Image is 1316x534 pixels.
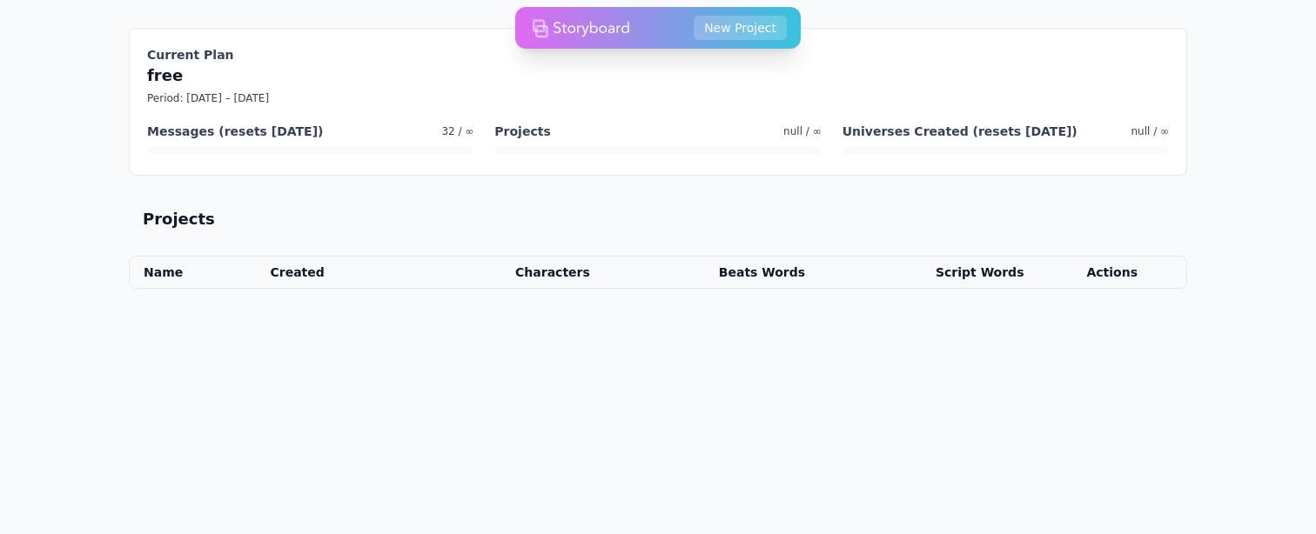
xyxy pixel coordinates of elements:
[1131,124,1169,138] span: null / ∞
[130,257,256,288] th: Name
[819,257,1037,288] th: Script Words
[147,91,1169,105] p: Period: [DATE] – [DATE]
[147,123,323,140] h4: Messages (resets [DATE])
[604,257,819,288] th: Beats Words
[694,16,787,40] button: New Project
[411,257,604,288] th: Characters
[1037,257,1186,288] th: Actions
[147,46,1169,63] h3: Current Plan
[843,123,1078,140] h4: Universes Created (resets [DATE])
[256,257,411,288] th: Created
[783,124,822,138] span: null / ∞
[494,123,550,140] h4: Projects
[147,63,1169,88] p: free
[533,10,630,45] img: storyboard
[441,124,473,138] span: 32 / ∞
[143,207,215,231] h2: Projects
